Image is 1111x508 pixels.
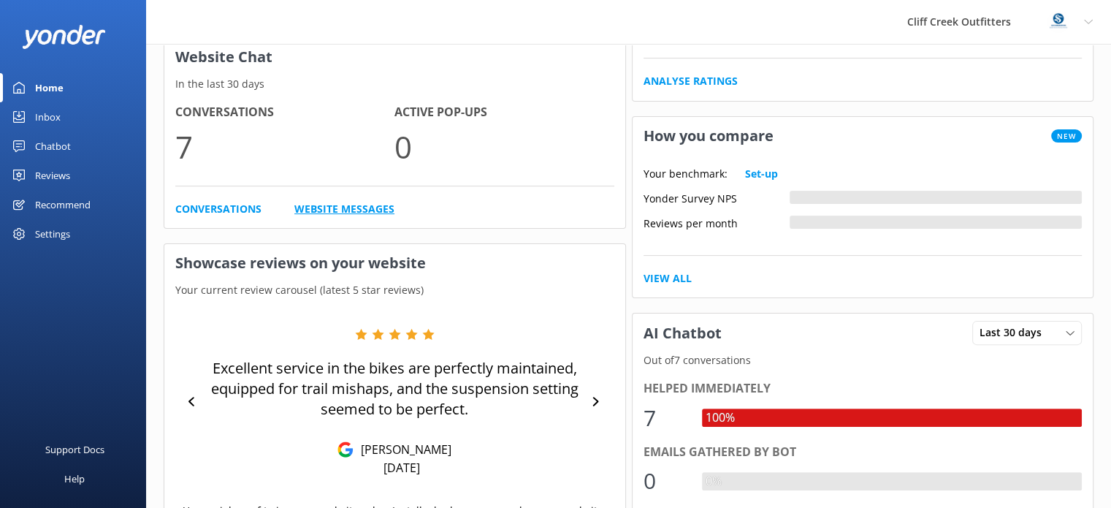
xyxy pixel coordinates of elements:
a: Conversations [175,201,261,217]
h3: How you compare [633,117,784,155]
span: New [1051,129,1082,143]
div: Settings [35,219,70,249]
a: Website Messages [294,201,394,217]
div: 0% [702,472,725,491]
h3: AI Chatbot [633,314,733,352]
p: In the last 30 days [164,76,625,92]
div: Home [35,73,64,102]
h3: Showcase reviews on your website [164,244,625,282]
h4: Active Pop-ups [394,103,614,122]
h3: Website Chat [164,38,625,76]
div: Recommend [35,190,91,219]
div: Helped immediately [644,379,1083,398]
img: yonder-white-logo.png [22,25,106,49]
p: [DATE] [383,460,420,476]
p: Excellent service in the bikes are perfectly maintained, equipped for trail mishaps, and the susp... [204,358,585,420]
div: Help [64,464,85,493]
a: Analyse Ratings [644,73,738,89]
div: Reviews [35,161,70,190]
p: [PERSON_NAME] [354,441,451,458]
div: Emails gathered by bot [644,443,1083,462]
img: Google Reviews [337,441,354,458]
img: 832-1757196605.png [1047,11,1069,33]
a: Set-up [745,166,778,182]
div: Reviews per month [644,216,790,229]
div: Inbox [35,102,61,132]
p: 7 [175,122,394,171]
a: View All [644,270,692,287]
p: Out of 7 conversations [633,352,1093,368]
div: 7 [644,401,687,436]
div: Support Docs [45,435,104,464]
div: 100% [702,409,738,428]
div: Chatbot [35,132,71,161]
p: 0 [394,122,614,171]
div: 0 [644,463,687,498]
h4: Conversations [175,103,394,122]
div: Yonder Survey NPS [644,191,790,204]
p: Your benchmark: [644,166,728,182]
span: Last 30 days [980,325,1050,341]
p: Your current review carousel (latest 5 star reviews) [164,282,625,298]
